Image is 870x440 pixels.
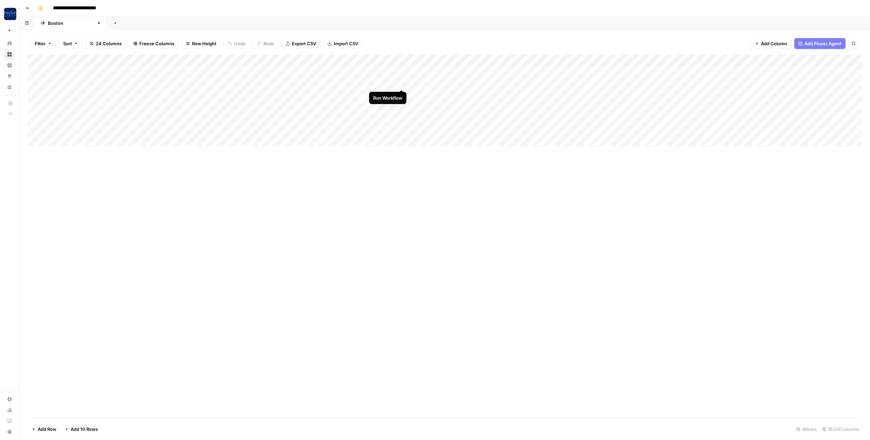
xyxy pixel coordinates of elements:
[4,416,15,426] a: Learning Hub
[35,16,107,30] a: [GEOGRAPHIC_DATA]
[4,394,15,405] a: Settings
[71,426,98,433] span: Add 10 Rows
[234,40,246,47] span: Undo
[263,40,274,47] span: Redo
[59,38,83,49] button: Sort
[373,95,402,101] div: Run Workflow
[4,82,15,92] a: Your Data
[30,38,56,49] button: Filter
[292,40,316,47] span: Export CSV
[85,38,126,49] button: 24 Columns
[794,38,846,49] button: Add Power Agent
[4,60,15,71] a: Insights
[334,40,358,47] span: Import CSV
[96,40,122,47] span: 24 Columns
[28,424,60,435] button: Add Row
[181,38,221,49] button: Row Height
[323,38,363,49] button: Import CSV
[224,38,250,49] button: Undo
[750,38,791,49] button: Add Column
[60,424,102,435] button: Add 10 Rows
[4,38,15,49] a: Home
[139,40,174,47] span: Freeze Columns
[129,38,179,49] button: Freeze Columns
[281,38,320,49] button: Export CSV
[819,424,862,435] div: 15/24 Columns
[4,71,15,82] a: Opportunities
[63,40,72,47] span: Sort
[4,5,15,22] button: Workspace: Rocket Pilots
[804,40,841,47] span: Add Power Agent
[253,38,279,49] button: Redo
[4,426,15,437] button: Help + Support
[38,426,56,433] span: Add Row
[35,40,46,47] span: Filter
[4,8,16,20] img: Rocket Pilots Logo
[794,424,819,435] div: 6 Rows
[192,40,216,47] span: Row Height
[4,49,15,60] a: Browse
[761,40,787,47] span: Add Column
[4,405,15,416] a: Usage
[48,20,94,27] div: [GEOGRAPHIC_DATA]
